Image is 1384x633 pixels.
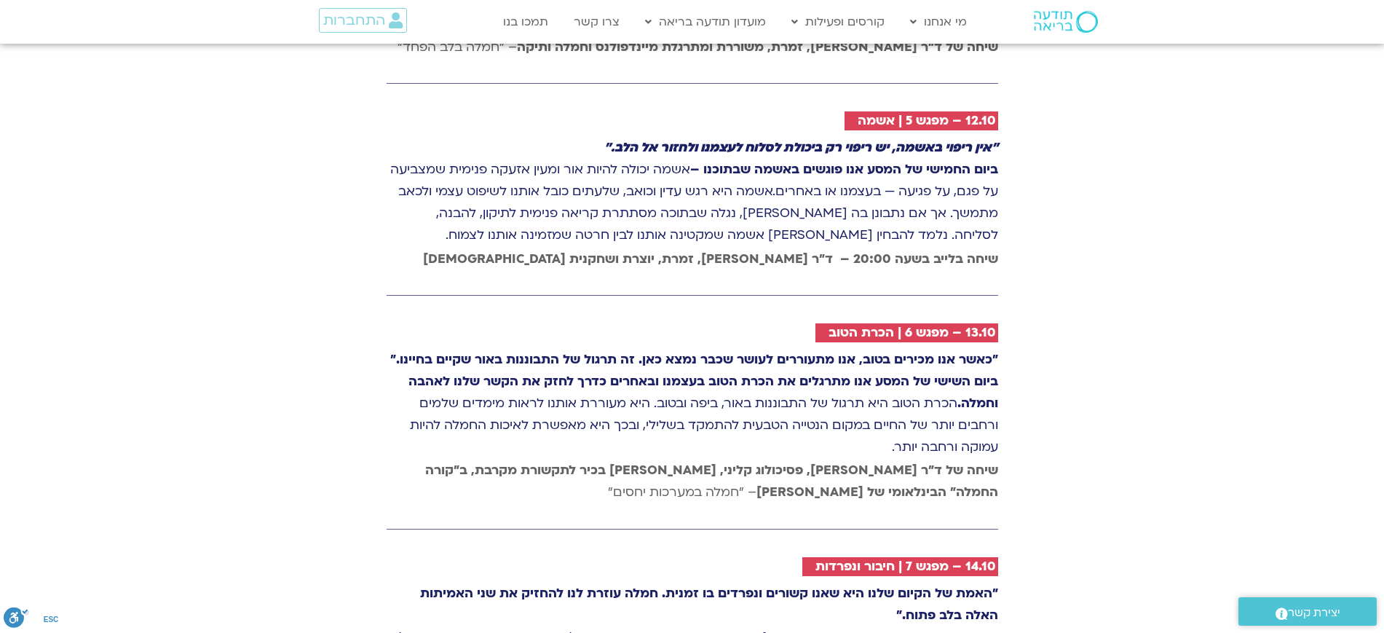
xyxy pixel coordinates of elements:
strong: ביום השישי של המסע אנו מתרגלים את הכרת הטוב בעצמנו ובאחרים כדרך לחזק את הקשר שלנו לאהבה וחמלה. [408,373,998,412]
span: – "חמלה בלב הפחד" [398,39,998,55]
a: התחברות [319,8,407,33]
a: תמכו בנו [496,8,555,36]
strong: ביום החמישי של המסע אנו פוגשים באשמה שבתוכנו – [690,161,998,178]
a: מי אנחנו [903,8,974,36]
span: – "חמלה במערכות יחסים" [425,462,998,500]
strong: "האמת של הקיום שלנו היא שאנו קשורים ונפרדים בו זמנית. חמלה עוזרת לנו להחזיק את שני האמיתות האלה ב... [420,585,998,624]
a: קורסים ופעילות [784,8,892,36]
p: אשמה יכולה להיות אור ומעין אזעקה פנימית שמצביעה על פגם, על פגיעה — בעצמנו או באחרים. [387,137,998,246]
p: הכרת הטוב היא תרגול של התבוננות באור, ביפה ובטוב. היא מעוררת אותנו לראות מימדים שלמים ורחבים יותר... [387,349,998,458]
h2: 14.10 – מפגש 7 | חיבור ונפרדות [815,559,996,574]
h2: 12.10 – מפגש 5 | אשמה [858,114,996,128]
a: צרו קשר [566,8,627,36]
img: תודעה בריאה [1034,11,1098,33]
strong: "כאשר אנו מכירים בטוב, אנו מתעוררים לעושר שכבר נמצא כאן. זה תרגול של התבוננות באור שקיים בחיינו." [390,351,998,368]
span: אשמה היא רגש עדין וכואב, שלעתים כובל אותנו לשיפוט עצמי ולכאב מתמשך. אך אם נתבונן בה [PERSON_NAME]... [398,183,998,243]
span: התחברות [323,12,385,28]
span: יצירת קשר [1288,603,1340,623]
strong: שיחה של ד״ר [PERSON_NAME], זמרת, משוררת ומתרגלת מיינדפולנס וחמלה ותיקה [517,39,998,55]
a: מועדון תודעה בריאה [638,8,773,36]
strong: שיחה של ד״ר [PERSON_NAME], פסיכולוג קליני, [PERSON_NAME] בכיר לתקשורת מקרבת, ב״קורה החמלה״ הבינלא... [425,462,998,500]
strong: שיחה בלייב בשעה 20:00 – ד״ר [PERSON_NAME], זמרת, יוצרת ושחקנית [DEMOGRAPHIC_DATA] [423,251,998,267]
i: "אין ריפוי באשמה, יש ריפוי רק ביכולת לסלוח לעצמנו ולחזור אל הלב." [604,139,998,156]
h2: 13.10 – מפגש 6 | הכרת הטוב [829,326,996,340]
a: יצירת קשר [1238,597,1377,626]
